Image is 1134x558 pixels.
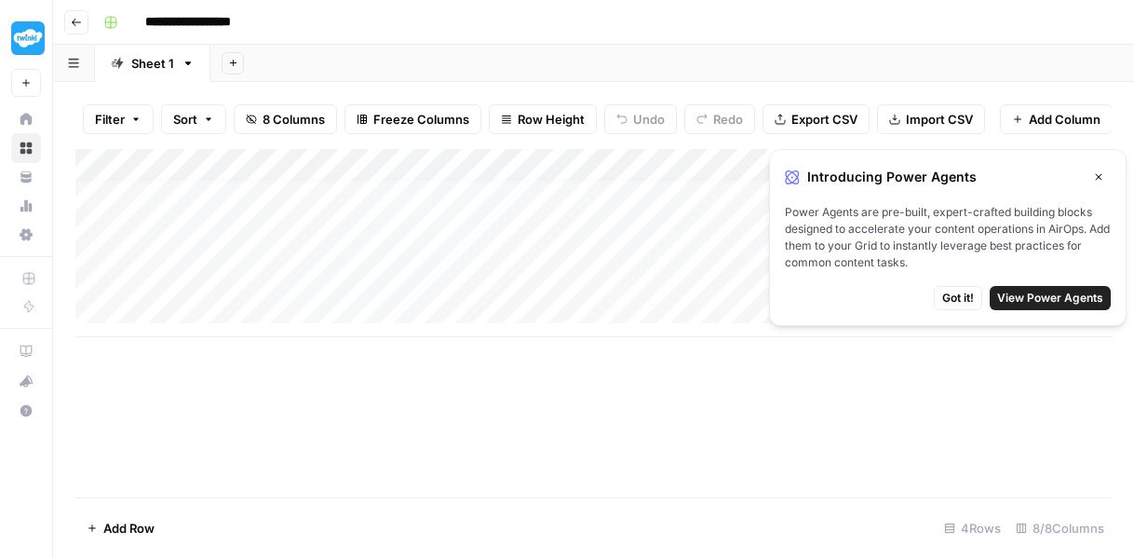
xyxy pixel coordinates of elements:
[1008,513,1112,543] div: 8/8 Columns
[11,15,41,61] button: Workspace: Twinkl
[95,110,125,129] span: Filter
[942,290,974,306] span: Got it!
[71,110,167,122] div: Domain Overview
[11,133,41,163] a: Browse
[30,48,45,63] img: website_grey.svg
[131,54,174,73] div: Sheet 1
[11,366,41,396] button: What's new?
[518,110,585,129] span: Row Height
[206,110,314,122] div: Keywords by Traffic
[1000,104,1113,134] button: Add Column
[906,110,973,129] span: Import CSV
[11,162,41,192] a: Your Data
[12,367,40,395] div: What's new?
[373,110,469,129] span: Freeze Columns
[11,104,41,134] a: Home
[11,336,41,366] a: AirOps Academy
[1029,110,1100,129] span: Add Column
[684,104,755,134] button: Redo
[185,108,200,123] img: tab_keywords_by_traffic_grey.svg
[785,165,1111,189] div: Introducing Power Agents
[75,513,166,543] button: Add Row
[763,104,870,134] button: Export CSV
[877,104,985,134] button: Import CSV
[791,110,857,129] span: Export CSV
[11,396,41,426] button: Help + Support
[83,104,154,134] button: Filter
[633,110,665,129] span: Undo
[604,104,677,134] button: Undo
[11,21,45,55] img: Twinkl Logo
[52,30,91,45] div: v 4.0.25
[263,110,325,129] span: 8 Columns
[489,104,597,134] button: Row Height
[990,286,1111,310] button: View Power Agents
[234,104,337,134] button: 8 Columns
[11,191,41,221] a: Usage
[785,204,1111,271] span: Power Agents are pre-built, expert-crafted building blocks designed to accelerate your content op...
[344,104,481,134] button: Freeze Columns
[48,48,205,63] div: Domain: [DOMAIN_NAME]
[173,110,197,129] span: Sort
[95,45,210,82] a: Sheet 1
[30,30,45,45] img: logo_orange.svg
[934,286,982,310] button: Got it!
[997,290,1103,306] span: View Power Agents
[103,519,155,538] span: Add Row
[50,108,65,123] img: tab_domain_overview_orange.svg
[713,110,743,129] span: Redo
[161,104,226,134] button: Sort
[937,513,1008,543] div: 4 Rows
[11,220,41,250] a: Settings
